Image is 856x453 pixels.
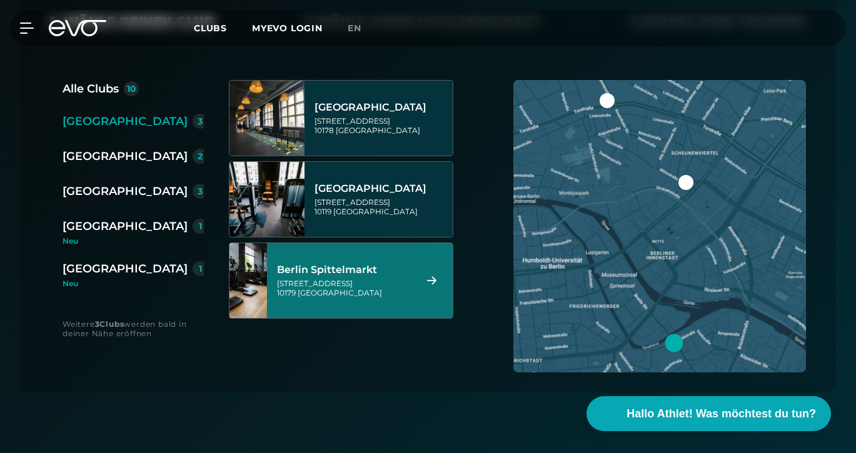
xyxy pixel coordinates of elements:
img: Berlin Alexanderplatz [229,81,305,156]
div: Berlin Spittelmarkt [277,264,413,276]
span: en [348,22,361,34]
button: Hallo Athlet! Was möchtest du tun? [587,396,831,431]
a: MYEVO LOGIN [252,22,323,34]
strong: Clubs [99,319,124,329]
img: Berlin Rosenthaler Platz [229,162,305,237]
a: Clubs [194,22,252,34]
div: Weitere werden bald in deiner Nähe eröffnen [63,319,204,338]
div: 3 [198,117,203,126]
a: en [348,21,376,36]
img: Berlin Spittelmarkt [211,243,286,318]
div: 1 [199,264,202,273]
div: 10 [127,84,136,93]
strong: 3 [95,319,100,329]
div: [GEOGRAPHIC_DATA] [63,147,188,165]
div: [GEOGRAPHIC_DATA] [315,182,450,195]
div: [GEOGRAPHIC_DATA] [63,260,188,277]
div: 2 [198,152,203,161]
img: map [513,80,806,372]
span: Clubs [194,22,227,34]
div: [GEOGRAPHIC_DATA] [315,101,450,114]
div: 1 [199,222,202,231]
div: Neu [63,280,208,287]
div: [GEOGRAPHIC_DATA] [63,182,188,200]
div: Neu [63,237,218,245]
span: Hallo Athlet! Was möchtest du tun? [627,406,816,422]
div: Alle Clubs [63,80,119,97]
div: [STREET_ADDRESS] 10179 [GEOGRAPHIC_DATA] [277,279,413,297]
div: [STREET_ADDRESS] 10119 [GEOGRAPHIC_DATA] [315,197,450,216]
div: 3 [198,187,203,196]
div: [GEOGRAPHIC_DATA] [63,217,188,235]
div: [GEOGRAPHIC_DATA] [63,112,188,130]
div: [STREET_ADDRESS] 10178 [GEOGRAPHIC_DATA] [315,116,450,135]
